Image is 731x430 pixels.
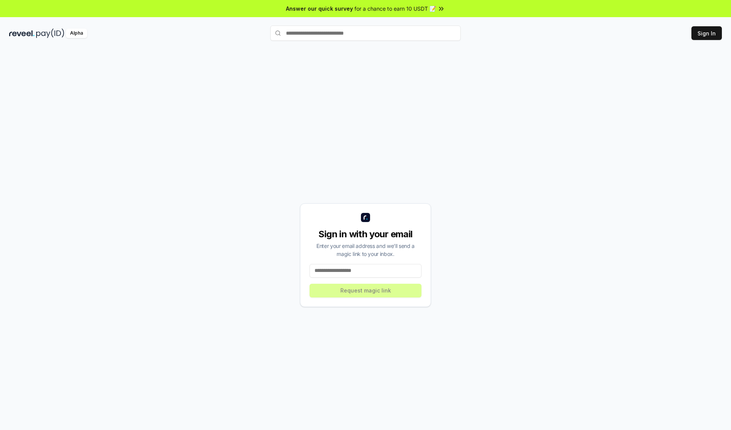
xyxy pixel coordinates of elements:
img: reveel_dark [9,29,35,38]
div: Sign in with your email [310,228,421,240]
div: Enter your email address and we’ll send a magic link to your inbox. [310,242,421,258]
span: Answer our quick survey [286,5,353,13]
img: pay_id [36,29,64,38]
button: Sign In [691,26,722,40]
div: Alpha [66,29,87,38]
span: for a chance to earn 10 USDT 📝 [354,5,436,13]
img: logo_small [361,213,370,222]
